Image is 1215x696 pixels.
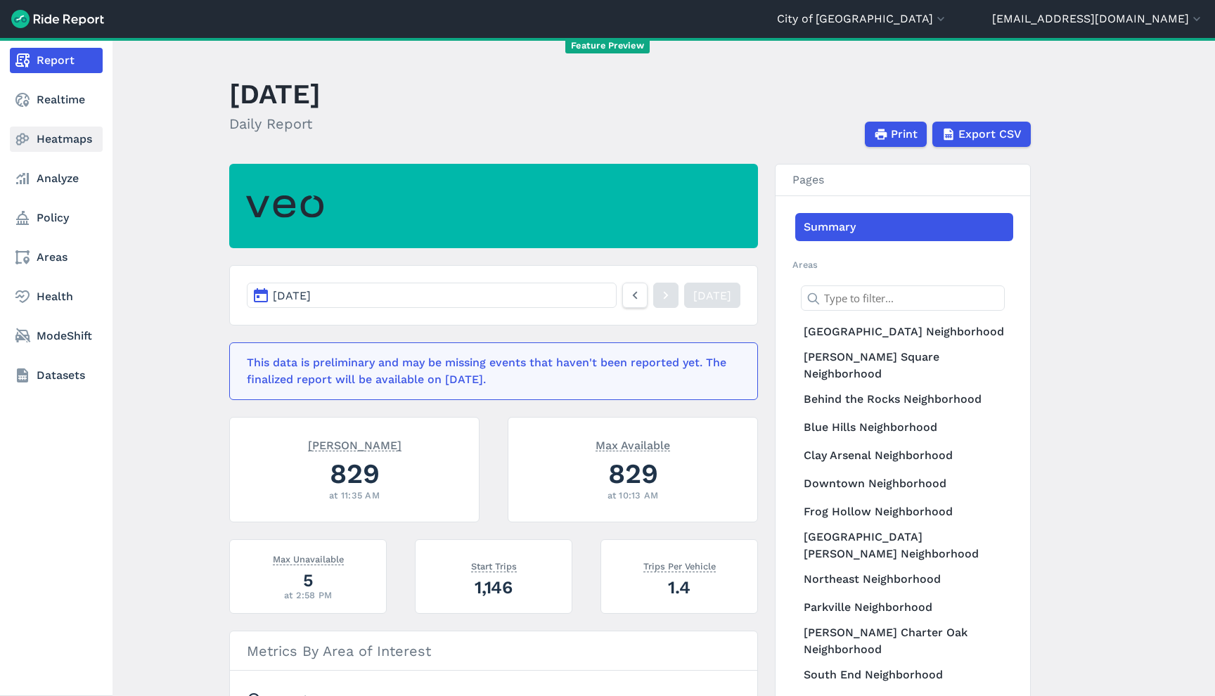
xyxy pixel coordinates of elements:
img: Veo [246,187,323,226]
span: Export CSV [958,126,1022,143]
h2: Areas [792,258,1013,271]
div: 1,146 [432,575,555,600]
input: Type to filter... [801,285,1005,311]
h1: [DATE] [229,75,321,113]
a: Behind the Rocks Neighborhood [795,385,1013,413]
button: City of [GEOGRAPHIC_DATA] [777,11,948,27]
a: [PERSON_NAME] Square Neighborhood [795,346,1013,385]
a: Northeast Neighborhood [795,565,1013,593]
button: Print [865,122,927,147]
a: South End Neighborhood [795,661,1013,689]
a: Parkville Neighborhood [795,593,1013,621]
a: Analyze [10,166,103,191]
div: 829 [247,454,462,493]
a: Summary [795,213,1013,241]
div: at 11:35 AM [247,489,462,502]
a: [GEOGRAPHIC_DATA] Neighborhood [795,318,1013,346]
a: [DATE] [684,283,740,308]
span: Trips Per Vehicle [643,558,716,572]
div: This data is preliminary and may be missing events that haven't been reported yet. The finalized ... [247,354,732,388]
a: [PERSON_NAME] Charter Oak Neighborhood [795,621,1013,661]
button: [EMAIL_ADDRESS][DOMAIN_NAME] [992,11,1204,27]
h3: Metrics By Area of Interest [230,631,757,671]
button: Export CSV [932,122,1031,147]
h2: Daily Report [229,113,321,134]
a: Blue Hills Neighborhood [795,413,1013,442]
span: [DATE] [273,289,311,302]
span: Start Trips [471,558,517,572]
div: at 2:58 PM [247,588,369,602]
img: Ride Report [11,10,104,28]
div: 5 [247,568,369,593]
a: Heatmaps [10,127,103,152]
a: Frog Hollow Neighborhood [795,498,1013,526]
a: Downtown Neighborhood [795,470,1013,498]
a: Datasets [10,363,103,388]
a: Realtime [10,87,103,112]
a: Clay Arsenal Neighborhood [795,442,1013,470]
h3: Pages [776,165,1030,196]
a: Health [10,284,103,309]
a: Policy [10,205,103,231]
span: Max Available [596,437,670,451]
div: 1.4 [618,575,740,600]
div: at 10:13 AM [525,489,740,502]
span: [PERSON_NAME] [308,437,401,451]
a: [GEOGRAPHIC_DATA][PERSON_NAME] Neighborhood [795,526,1013,565]
button: [DATE] [247,283,617,308]
div: 829 [525,454,740,493]
span: Max Unavailable [273,551,344,565]
a: Report [10,48,103,73]
a: Areas [10,245,103,270]
a: ModeShift [10,323,103,349]
span: Print [891,126,918,143]
span: Feature Preview [565,39,650,53]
